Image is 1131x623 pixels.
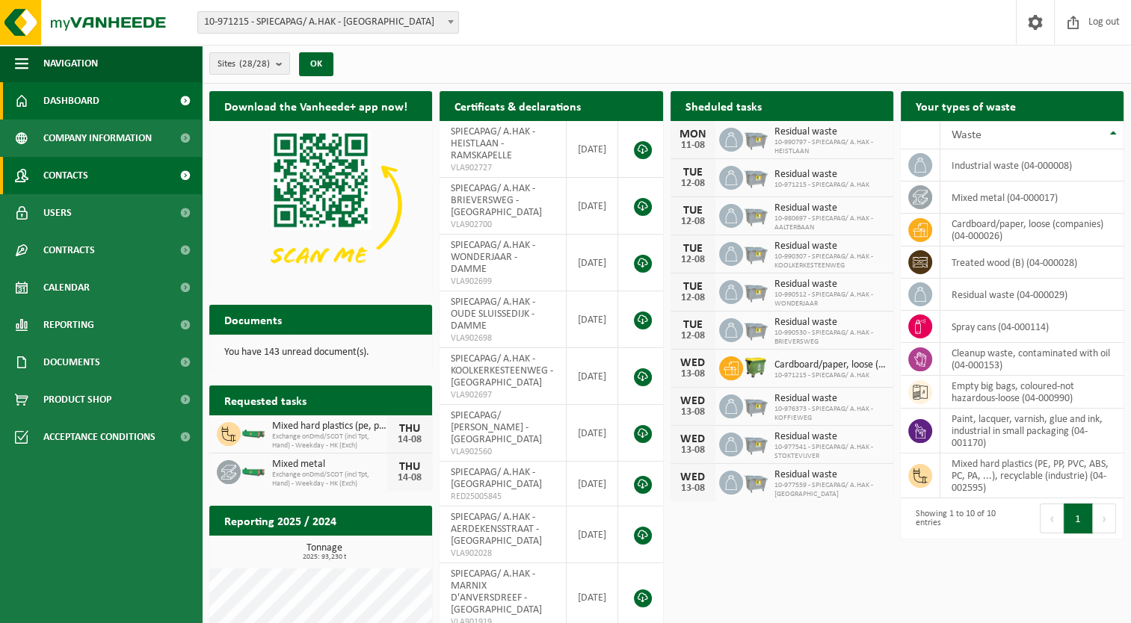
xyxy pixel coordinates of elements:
[743,354,768,379] img: WB-1100-HPE-GN-50
[217,554,432,561] span: 2025: 93,230 t
[451,410,542,445] span: SPIECAPAG/ [PERSON_NAME] - [GEOGRAPHIC_DATA]
[940,279,1124,311] td: residual waste (04-000029)
[678,179,708,189] div: 12-08
[901,91,1031,120] h2: Your types of waste
[940,376,1124,409] td: empty big bags, coloured-not hazardous-loose (04-000990)
[743,392,768,418] img: WB-2500-GAL-GY-01
[451,568,542,616] span: SPIECAPAG/ A.HAK - MARNIX D'ANVERSDREEF - [GEOGRAPHIC_DATA]
[774,481,886,499] span: 10-977559 - SPIECAPAG/ A.HAK - [GEOGRAPHIC_DATA]
[43,381,111,418] span: Product Shop
[1064,503,1093,533] button: 1
[43,344,100,381] span: Documents
[774,202,886,214] span: Residual waste
[671,91,777,120] h2: Sheduled tasks
[774,405,886,423] span: 10-976373 - SPIECAPAG/ A.HAK - KOFFIEWEG
[774,393,886,405] span: Residual waste
[395,423,425,435] div: THU
[743,316,768,341] img: WB-2500-GAL-GY-01
[678,167,708,179] div: TUE
[743,125,768,151] img: WB-2500-GAL-GY-01
[678,255,708,265] div: 12-08
[43,306,94,344] span: Reporting
[451,183,542,218] span: SPIECAPAG/ A.HAK - BRIEVERSWEG - [GEOGRAPHIC_DATA]
[218,53,270,75] span: Sites
[940,453,1124,498] td: mixed hard plastics (PE, PP, PVC, ABS, PC, PA, ...), recyclable (industrie) (04-002595)
[43,418,155,456] span: Acceptance conditions
[774,291,886,309] span: 10-990512 - SPIECAPAG/ A.HAK - WONDERJAAR
[774,126,886,138] span: Residual waste
[440,91,596,120] h2: Certificats & declarations
[678,243,708,255] div: TUE
[451,512,542,547] span: SPIECAPAG/ A.HAK - AERDEKENSSTRAAT - [GEOGRAPHIC_DATA]
[209,385,321,415] h2: Requested tasks
[209,52,290,75] button: Sites(28/28)
[395,435,425,445] div: 14-08
[43,45,98,82] span: Navigation
[743,278,768,303] img: WB-2500-GAL-GY-01
[678,471,708,483] div: WED
[678,140,708,151] div: 11-08
[743,164,768,189] img: WB-2500-GAL-GY-01
[272,421,387,433] span: Mixed hard plastics (pe, pp, pvc, abs, pc, pa, ...), recyclable (industrie)
[774,317,886,329] span: Residual waste
[908,502,1005,535] div: Showing 1 to 10 of 10 entries
[1093,503,1116,533] button: Next
[43,232,95,269] span: Contracts
[197,11,459,34] span: 10-971215 - SPIECAPAG/ A.HAK - BRUGGE
[940,214,1124,247] td: cardboard/paper, loose (companies) (04-000026)
[567,235,618,291] td: [DATE]
[678,128,708,140] div: MON
[43,194,72,232] span: Users
[774,214,886,232] span: 10-980697 - SPIECAPAG/ A.HAK - AALTERBAAN
[209,91,422,120] h2: Download the Vanheede+ app now!
[567,178,618,235] td: [DATE]
[272,433,387,450] span: Exchange onDmd/SCOT (incl Tpt, Hand) - Weekday - HK (Exch)
[224,347,417,358] p: You have 143 unread document(s).
[678,407,708,418] div: 13-08
[567,121,618,178] td: [DATE]
[678,369,708,379] div: 13-08
[451,240,535,275] span: SPIECAPAG/ A.HAK - WONDERJAAR - DAMME
[451,491,555,503] span: RED25005845
[451,162,555,174] span: VLA902727
[43,120,152,157] span: Company information
[241,464,266,477] img: HK-XC-10-GN-00
[272,459,387,471] span: Mixed metal
[678,319,708,331] div: TUE
[567,405,618,462] td: [DATE]
[209,121,432,288] img: Download de VHEPlus App
[774,469,886,481] span: Residual waste
[451,276,555,288] span: VLA902699
[451,353,553,388] span: SPIECAPAG/ A.HAK - KOOLKERKESTEENWEG - [GEOGRAPHIC_DATA]
[43,82,99,120] span: Dashboard
[451,219,555,231] span: VLA902700
[451,389,555,401] span: VLA902697
[451,467,542,490] span: SPIECAPAG/ A.HAK - [GEOGRAPHIC_DATA]
[451,332,555,344] span: VLA902698
[395,473,425,483] div: 14-08
[743,240,768,265] img: WB-2500-GAL-GY-01
[678,331,708,341] div: 12-08
[940,247,1124,279] td: treated wood (B) (04-000028)
[774,431,886,443] span: Residual waste
[272,471,387,489] span: Exchange onDmd/SCOT (incl Tpt, Hand) - Weekday - HK (Exch)
[774,241,886,252] span: Residual waste
[451,548,555,560] span: VLA902028
[952,129,981,141] span: Waste
[451,446,555,458] span: VLA902560
[567,348,618,405] td: [DATE]
[743,430,768,456] img: WB-2500-GAL-GY-01
[678,217,708,227] div: 12-08
[330,535,431,565] a: View reporting
[451,297,535,332] span: SPIECAPAG/ A.HAK - OUDE SLUISSEDIJK - DAMME
[940,343,1124,376] td: cleanup waste, contaminated with oil (04-000153)
[774,443,886,461] span: 10-977541 - SPIECAPAG/ A.HAK - STOKTEVIJVER
[940,311,1124,343] td: spray cans (04-000114)
[774,279,886,291] span: Residual waste
[940,149,1124,182] td: industrial waste (04-000008)
[241,426,266,439] img: HK-XC-10-GN-00
[678,205,708,217] div: TUE
[774,252,886,270] span: 10-990307 - SPIECAPAG/ A.HAK - KOOLKERKESTEENWEG
[217,543,432,561] h3: Tonnage
[567,506,618,563] td: [DATE]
